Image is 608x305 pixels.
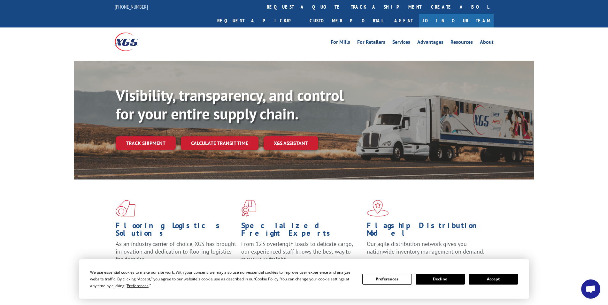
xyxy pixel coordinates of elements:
[90,269,355,289] div: We use essential cookies to make our site work. With your consent, we may also use non-essential ...
[116,222,236,240] h1: Flooring Logistics Solutions
[480,40,494,47] a: About
[367,240,484,255] span: Our agile distribution network gives you nationwide inventory management on demand.
[116,200,135,217] img: xgs-icon-total-supply-chain-intelligence-red
[115,4,148,10] a: [PHONE_NUMBER]
[241,200,256,217] img: xgs-icon-focused-on-flooring-red
[392,40,410,47] a: Services
[305,14,388,27] a: Customer Portal
[367,200,389,217] img: xgs-icon-flagship-distribution-model-red
[116,240,236,263] span: As an industry carrier of choice, XGS has brought innovation and dedication to flooring logistics...
[416,274,465,285] button: Decline
[79,259,529,299] div: Cookie Consent Prompt
[264,136,318,150] a: XGS ASSISTANT
[241,222,362,240] h1: Specialized Freight Experts
[116,136,176,150] a: Track shipment
[241,240,362,269] p: From 123 overlength loads to delicate cargo, our experienced staff knows the best way to move you...
[362,274,412,285] button: Preferences
[450,40,473,47] a: Resources
[417,40,443,47] a: Advantages
[331,40,350,47] a: For Mills
[388,14,419,27] a: Agent
[212,14,305,27] a: Request a pickup
[357,40,385,47] a: For Retailers
[127,283,149,288] span: Preferences
[367,222,488,240] h1: Flagship Distribution Model
[419,14,494,27] a: Join Our Team
[255,276,278,282] span: Cookie Policy
[469,274,518,285] button: Accept
[581,279,600,299] a: Open chat
[181,136,258,150] a: Calculate transit time
[116,85,344,124] b: Visibility, transparency, and control for your entire supply chain.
